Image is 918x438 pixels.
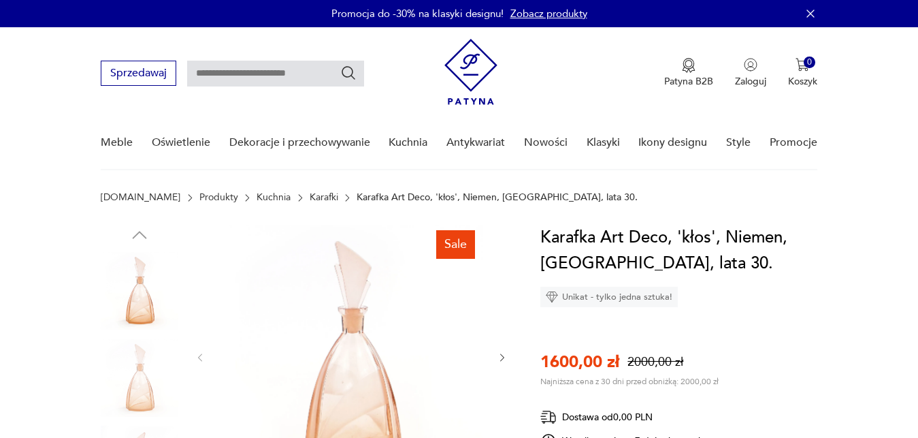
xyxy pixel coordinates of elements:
p: Zaloguj [735,75,766,88]
button: Szukaj [340,65,357,81]
a: Promocje [770,116,817,169]
a: [DOMAIN_NAME] [101,192,180,203]
h1: Karafka Art Deco, 'kłos', Niemen, [GEOGRAPHIC_DATA], lata 30. [540,225,827,277]
img: Zdjęcie produktu Karafka Art Deco, 'kłos', Niemen, Polska, lata 30. [101,252,178,330]
p: Patyna B2B [664,75,713,88]
a: Nowości [524,116,568,169]
div: Dostawa od 0,00 PLN [540,409,704,426]
p: Koszyk [788,75,817,88]
button: Sprzedawaj [101,61,176,86]
a: Zobacz produkty [510,7,587,20]
a: Kuchnia [389,116,427,169]
a: Klasyki [587,116,620,169]
img: Ikona medalu [682,58,695,73]
a: Style [726,116,751,169]
a: Produkty [199,192,238,203]
p: Promocja do -30% na klasyki designu! [331,7,504,20]
img: Patyna - sklep z meblami i dekoracjami vintage [444,39,497,105]
p: 1600,00 zł [540,351,619,373]
a: Karafki [310,192,338,203]
a: Meble [101,116,133,169]
p: 2000,00 zł [627,354,683,371]
button: Zaloguj [735,58,766,88]
a: Oświetlenie [152,116,210,169]
div: 0 [804,57,815,68]
button: 0Koszyk [788,58,817,88]
div: Sale [436,230,475,259]
img: Ikonka użytkownika [744,58,757,72]
img: Ikona diamentu [546,291,558,303]
div: Unikat - tylko jedna sztuka! [540,287,678,307]
p: Najniższa cena z 30 dni przed obniżką: 2000,00 zł [540,376,719,387]
button: Patyna B2B [664,58,713,88]
a: Sprzedawaj [101,69,176,79]
img: Zdjęcie produktu Karafka Art Deco, 'kłos', Niemen, Polska, lata 30. [101,339,178,417]
a: Kuchnia [257,192,291,203]
img: Ikona dostawy [540,409,557,426]
img: Ikona koszyka [796,58,809,72]
a: Dekoracje i przechowywanie [229,116,370,169]
p: Karafka Art Deco, 'kłos', Niemen, [GEOGRAPHIC_DATA], lata 30. [357,192,638,203]
a: Antykwariat [446,116,505,169]
a: Ikony designu [638,116,707,169]
a: Ikona medaluPatyna B2B [664,58,713,88]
